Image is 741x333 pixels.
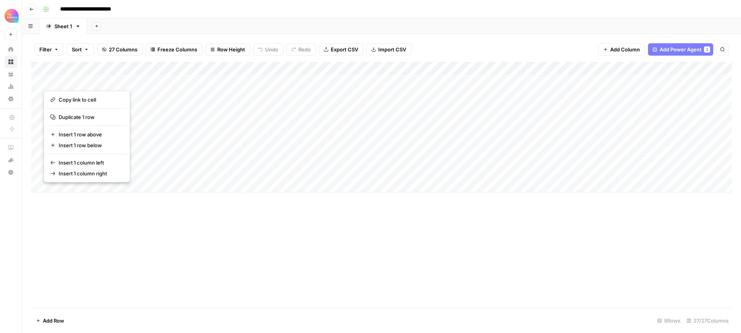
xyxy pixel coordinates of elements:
[5,154,17,166] button: What's new?
[5,141,17,154] a: AirOps Academy
[378,46,406,53] span: Import CSV
[34,43,64,56] button: Filter
[654,314,683,327] div: 8 Rows
[648,43,713,56] button: Add Power Agent1
[5,166,17,178] button: Help + Support
[706,46,708,53] span: 1
[31,314,69,327] button: Add Row
[59,131,120,138] span: Insert 1 row above
[39,19,87,34] a: Sheet 1
[5,93,17,105] a: Settings
[205,43,250,56] button: Row Height
[5,9,19,23] img: Alliance Logo
[59,96,120,104] span: Copy link to cell
[610,46,640,53] span: Add Column
[253,43,283,56] button: Undo
[5,68,17,80] a: Your Data
[660,46,702,53] span: Add Power Agent
[59,159,120,166] span: Insert 1 column left
[97,43,142,56] button: 27 Columns
[59,170,120,177] span: Insert 1 column right
[5,6,17,25] button: Workspace: Alliance
[366,43,411,56] button: Import CSV
[145,43,202,56] button: Freeze Columns
[298,46,311,53] span: Redo
[72,46,82,53] span: Sort
[331,46,358,53] span: Export CSV
[217,46,245,53] span: Row Height
[5,80,17,93] a: Usage
[59,141,120,149] span: Insert 1 row below
[319,43,363,56] button: Export CSV
[43,317,64,325] span: Add Row
[265,46,278,53] span: Undo
[286,43,316,56] button: Redo
[5,43,17,56] a: Home
[39,46,52,53] span: Filter
[683,314,732,327] div: 27/27 Columns
[598,43,645,56] button: Add Column
[704,46,710,53] div: 1
[157,46,197,53] span: Freeze Columns
[5,56,17,68] a: Browse
[54,22,72,30] div: Sheet 1
[59,113,120,121] span: Duplicate 1 row
[109,46,137,53] span: 27 Columns
[67,43,94,56] button: Sort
